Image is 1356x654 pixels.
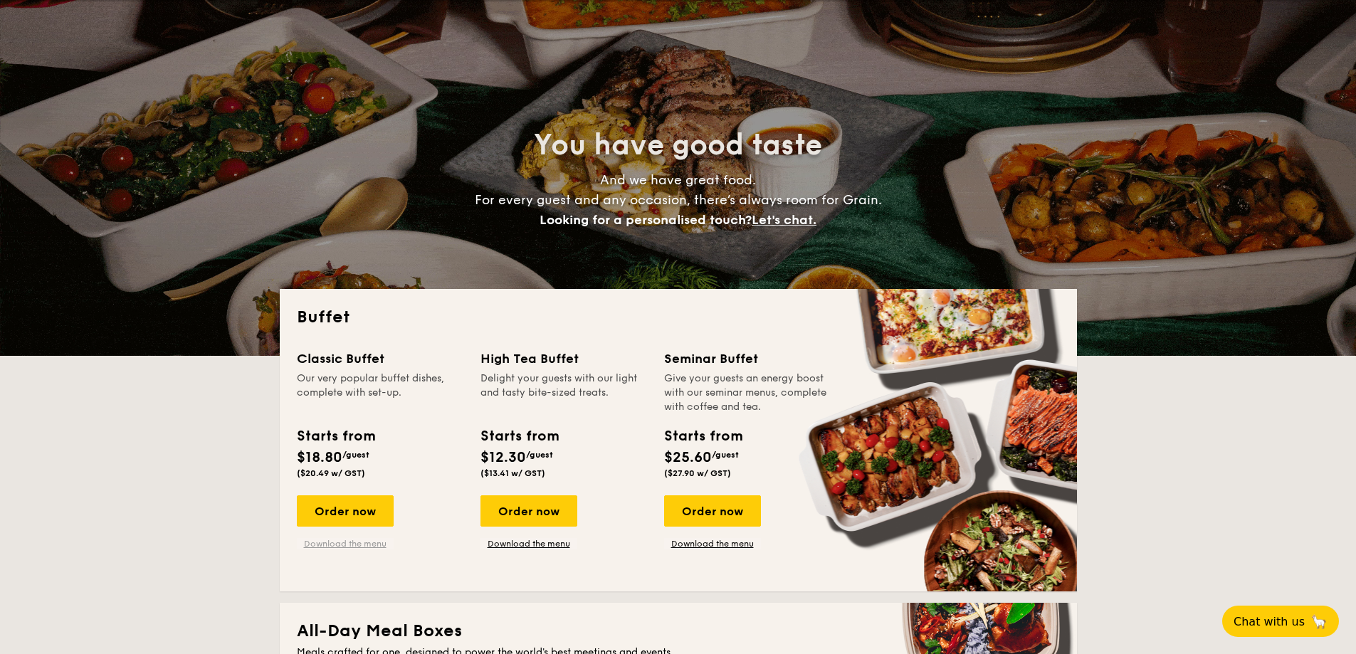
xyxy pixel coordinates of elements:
[480,426,558,447] div: Starts from
[480,349,647,369] div: High Tea Buffet
[534,128,822,162] span: You have good taste
[297,306,1060,329] h2: Buffet
[664,468,731,478] span: ($27.90 w/ GST)
[297,538,394,549] a: Download the menu
[664,349,831,369] div: Seminar Buffet
[712,450,739,460] span: /guest
[297,426,374,447] div: Starts from
[480,468,545,478] span: ($13.41 w/ GST)
[664,426,742,447] div: Starts from
[297,495,394,527] div: Order now
[297,349,463,369] div: Classic Buffet
[540,212,752,228] span: Looking for a personalised touch?
[297,468,365,478] span: ($20.49 w/ GST)
[480,495,577,527] div: Order now
[1234,615,1305,628] span: Chat with us
[297,371,463,414] div: Our very popular buffet dishes, complete with set-up.
[1222,606,1339,637] button: Chat with us🦙
[342,450,369,460] span: /guest
[664,538,761,549] a: Download the menu
[297,620,1060,643] h2: All-Day Meal Boxes
[480,449,526,466] span: $12.30
[1310,613,1328,630] span: 🦙
[297,449,342,466] span: $18.80
[664,371,831,414] div: Give your guests an energy boost with our seminar menus, complete with coffee and tea.
[664,449,712,466] span: $25.60
[475,172,882,228] span: And we have great food. For every guest and any occasion, there’s always room for Grain.
[752,212,816,228] span: Let's chat.
[664,495,761,527] div: Order now
[480,538,577,549] a: Download the menu
[526,450,553,460] span: /guest
[480,371,647,414] div: Delight your guests with our light and tasty bite-sized treats.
